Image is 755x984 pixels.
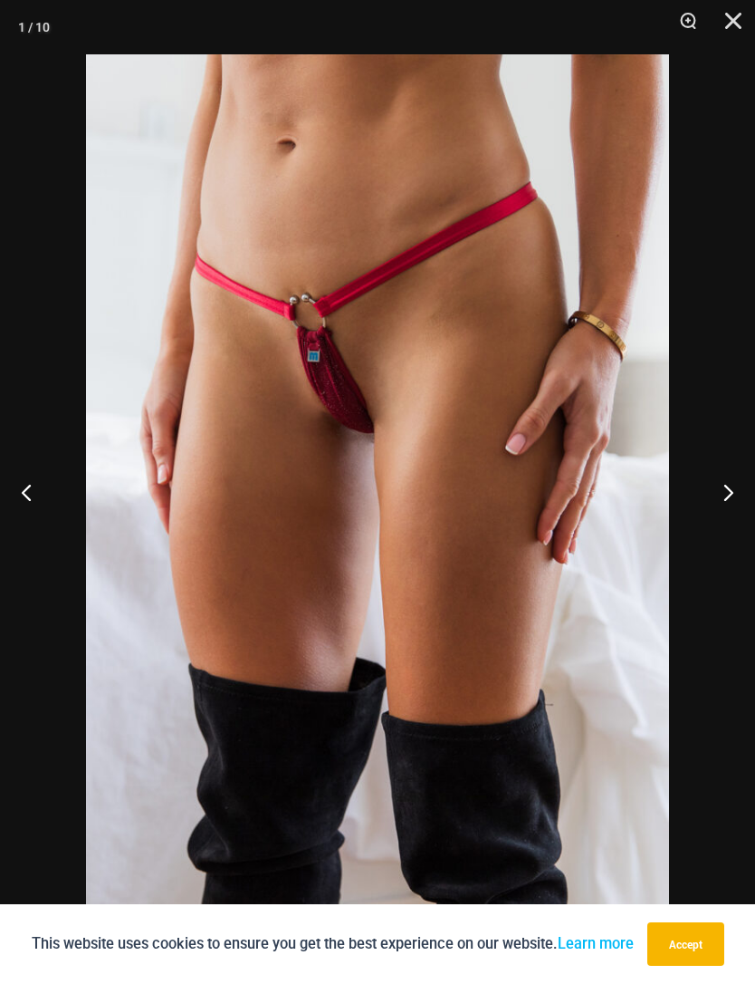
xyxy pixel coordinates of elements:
button: Next [687,447,755,537]
a: Learn more [558,935,634,952]
img: Guilty Pleasures Red 689 Micro 01 [86,54,669,930]
button: Accept [647,922,724,966]
div: 1 / 10 [18,14,50,41]
p: This website uses cookies to ensure you get the best experience on our website. [32,931,634,956]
